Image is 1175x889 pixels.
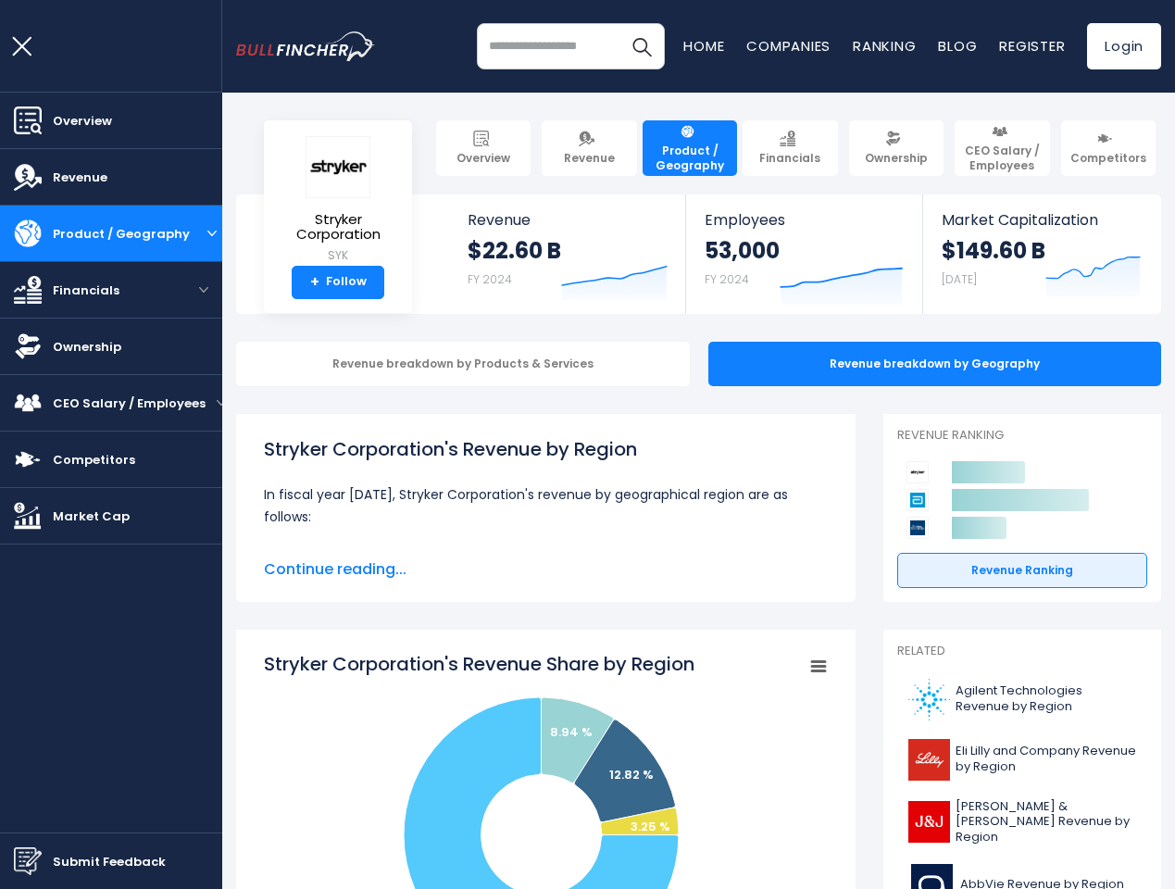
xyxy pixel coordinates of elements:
li: $2.02 B [264,543,828,565]
a: Stryker Corporation SYK [278,135,398,266]
button: open menu [217,398,226,407]
text: 12.82 % [609,766,654,783]
img: LLY logo [908,739,950,781]
span: Product / Geography [651,144,729,172]
a: [PERSON_NAME] & [PERSON_NAME] Revenue by Region [897,795,1147,851]
strong: 53,000 [705,236,780,265]
a: Revenue Ranking [897,553,1147,588]
button: open menu [201,229,222,238]
span: CEO Salary / Employees [53,394,206,413]
p: Revenue Ranking [897,428,1147,444]
a: Home [683,36,724,56]
text: 3.25 % [631,818,670,835]
span: Overview [53,111,112,131]
p: In fiscal year [DATE], Stryker Corporation's revenue by geographical region are as follows: [264,483,828,528]
a: Product / Geography [643,120,737,176]
span: Product / Geography [53,224,190,244]
span: Eli Lilly and Company Revenue by Region [956,744,1136,775]
text: 8.94 % [550,723,593,741]
span: Submit Feedback [53,852,166,871]
strong: $22.60 B [468,236,561,265]
img: bullfincher logo [236,31,375,61]
span: Ownership [865,151,928,166]
img: A logo [908,679,950,720]
a: Eli Lilly and Company Revenue by Region [897,734,1147,785]
a: Blog [938,36,977,56]
span: Stryker Corporation [279,212,397,243]
span: Competitors [1070,151,1146,166]
span: Market Capitalization [942,211,1141,229]
small: FY 2024 [705,271,749,287]
a: Revenue $22.60 B FY 2024 [449,194,686,314]
b: Asia Pacific: [282,543,374,564]
a: Financials [743,120,837,176]
a: Login [1087,23,1161,69]
span: Revenue [564,151,615,166]
span: Continue reading... [264,558,828,581]
strong: + [310,274,319,291]
strong: $149.60 B [942,236,1045,265]
img: Abbott Laboratories competitors logo [906,489,929,511]
div: Revenue breakdown by Products & Services [236,342,690,386]
img: Ownership [14,332,42,360]
a: Agilent Technologies Revenue by Region [897,674,1147,725]
span: Competitors [53,450,135,470]
span: CEO Salary / Employees [963,144,1041,172]
tspan: Stryker Corporation's Revenue Share by Region [264,651,694,677]
span: Financials [759,151,820,166]
a: Companies [746,36,831,56]
span: Employees [705,211,903,229]
a: Revenue [542,120,636,176]
span: [PERSON_NAME] & [PERSON_NAME] Revenue by Region [956,799,1136,846]
span: Market Cap [53,507,130,526]
a: Register [999,36,1065,56]
span: Overview [456,151,510,166]
p: Related [897,644,1147,659]
img: Boston Scientific Corporation competitors logo [906,517,929,539]
a: Overview [436,120,531,176]
small: FY 2024 [468,271,512,287]
span: Agilent Technologies Revenue by Region [956,683,1136,715]
span: Financials [53,281,119,300]
h1: Stryker Corporation's Revenue by Region [264,435,828,463]
button: Search [619,23,665,69]
a: Go to homepage [236,31,375,61]
img: JNJ logo [908,801,950,843]
img: Stryker Corporation competitors logo [906,461,929,483]
a: Ranking [853,36,916,56]
a: Market Capitalization $149.60 B [DATE] [923,194,1159,314]
a: Ownership [849,120,944,176]
button: open menu [185,285,222,294]
a: Employees 53,000 FY 2024 [686,194,921,314]
small: SYK [279,247,397,264]
a: Competitors [1061,120,1156,176]
span: Revenue [53,168,107,187]
span: Revenue [468,211,668,229]
small: [DATE] [942,271,977,287]
a: CEO Salary / Employees [955,120,1049,176]
a: +Follow [292,266,384,299]
div: Revenue breakdown by Geography [708,342,1162,386]
span: Ownership [53,337,121,357]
